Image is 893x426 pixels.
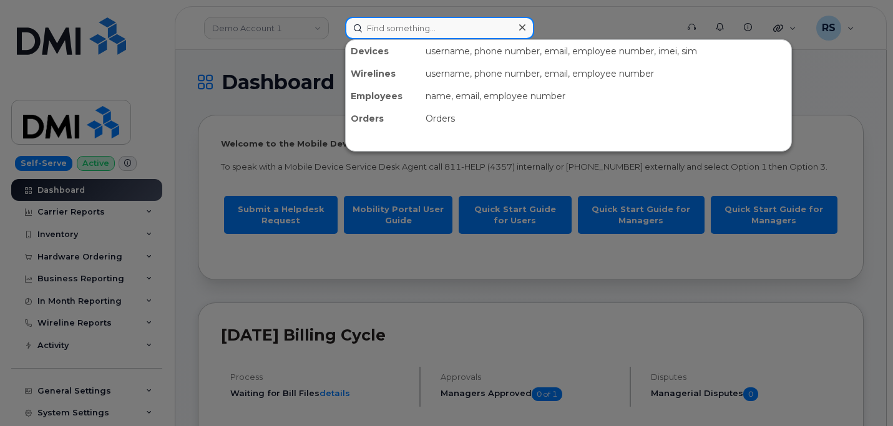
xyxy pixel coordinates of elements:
[421,62,791,85] div: username, phone number, email, employee number
[346,62,421,85] div: Wirelines
[346,40,421,62] div: Devices
[421,107,791,130] div: Orders
[346,107,421,130] div: Orders
[421,85,791,107] div: name, email, employee number
[421,40,791,62] div: username, phone number, email, employee number, imei, sim
[346,85,421,107] div: Employees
